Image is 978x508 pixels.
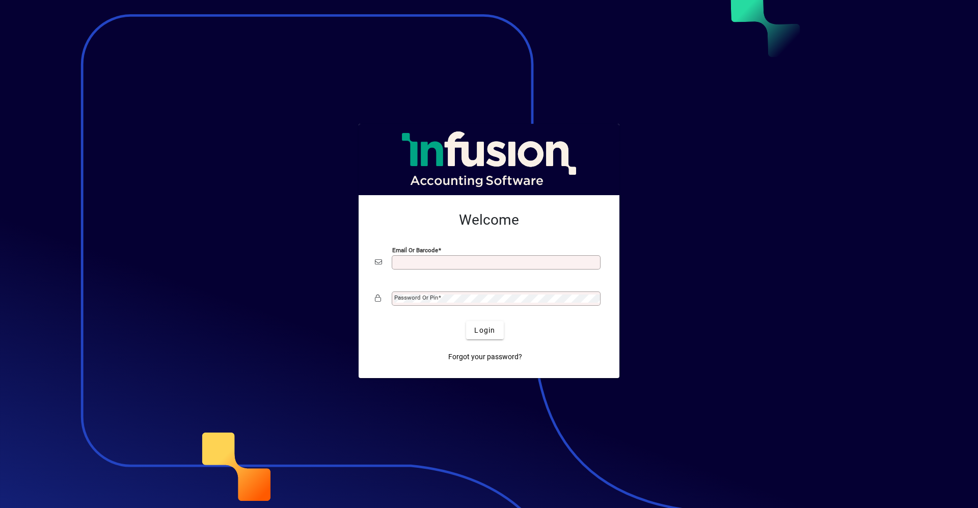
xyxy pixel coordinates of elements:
[375,211,603,229] h2: Welcome
[392,247,438,254] mat-label: Email or Barcode
[466,321,503,339] button: Login
[448,352,522,362] span: Forgot your password?
[474,325,495,336] span: Login
[394,294,438,301] mat-label: Password or Pin
[444,347,526,366] a: Forgot your password?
